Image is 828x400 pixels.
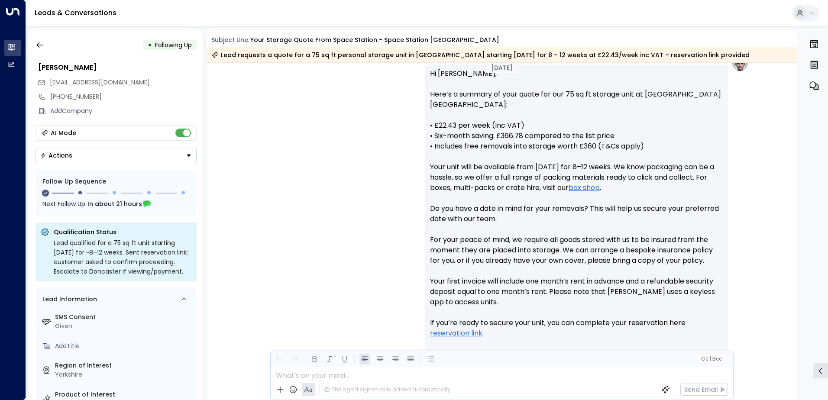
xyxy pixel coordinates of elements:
[273,354,284,365] button: Undo
[55,370,193,379] div: Yorkshire
[38,62,197,73] div: [PERSON_NAME]
[50,78,150,87] span: [EMAIL_ADDRESS][DOMAIN_NAME]
[55,313,193,322] label: SMS Consent
[701,356,721,362] span: Cc Bcc
[324,386,450,394] div: The agent signature is added automatically
[155,41,192,49] span: Following Up
[50,106,197,116] div: AddCompany
[709,356,711,362] span: |
[51,129,76,137] div: AI Mode
[42,177,190,186] div: Follow Up Sequence
[42,199,190,209] div: Next Follow Up:
[487,62,517,73] div: [DATE]
[250,35,499,45] div: Your storage quote from Space Station - Space Station [GEOGRAPHIC_DATA]
[430,68,723,380] p: Hi [PERSON_NAME], Here’s a summary of your quote for our 75 sq ft storage unit at [GEOGRAPHIC_DAT...
[54,228,191,236] p: Qualification Status
[50,78,150,87] span: abzmalik@hotmail.com
[50,92,197,101] div: [PHONE_NUMBER]
[55,322,193,331] div: Given
[54,238,191,276] div: Lead qualified for a 75 sq ft unit starting [DATE] for ~8–12 weeks. Sent reservation link; custom...
[40,152,72,159] div: Actions
[211,35,249,44] span: Subject Line:
[697,355,725,363] button: Cc|Bcc
[36,148,197,163] div: Button group with a nested menu
[55,390,193,399] label: Product of Interest
[569,183,600,193] a: box shop
[36,148,197,163] button: Actions
[87,199,142,209] span: In about 21 hours
[211,51,750,59] div: Lead requests a quote for a 75 sq ft personal storage unit in [GEOGRAPHIC_DATA] starting [DATE] f...
[430,328,482,339] a: reservation link
[35,8,116,18] a: Leads & Conversations
[55,342,193,351] div: AddTitle
[288,354,299,365] button: Redo
[39,295,97,304] div: Lead Information
[55,361,193,370] label: Region of Interest
[148,37,152,53] div: •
